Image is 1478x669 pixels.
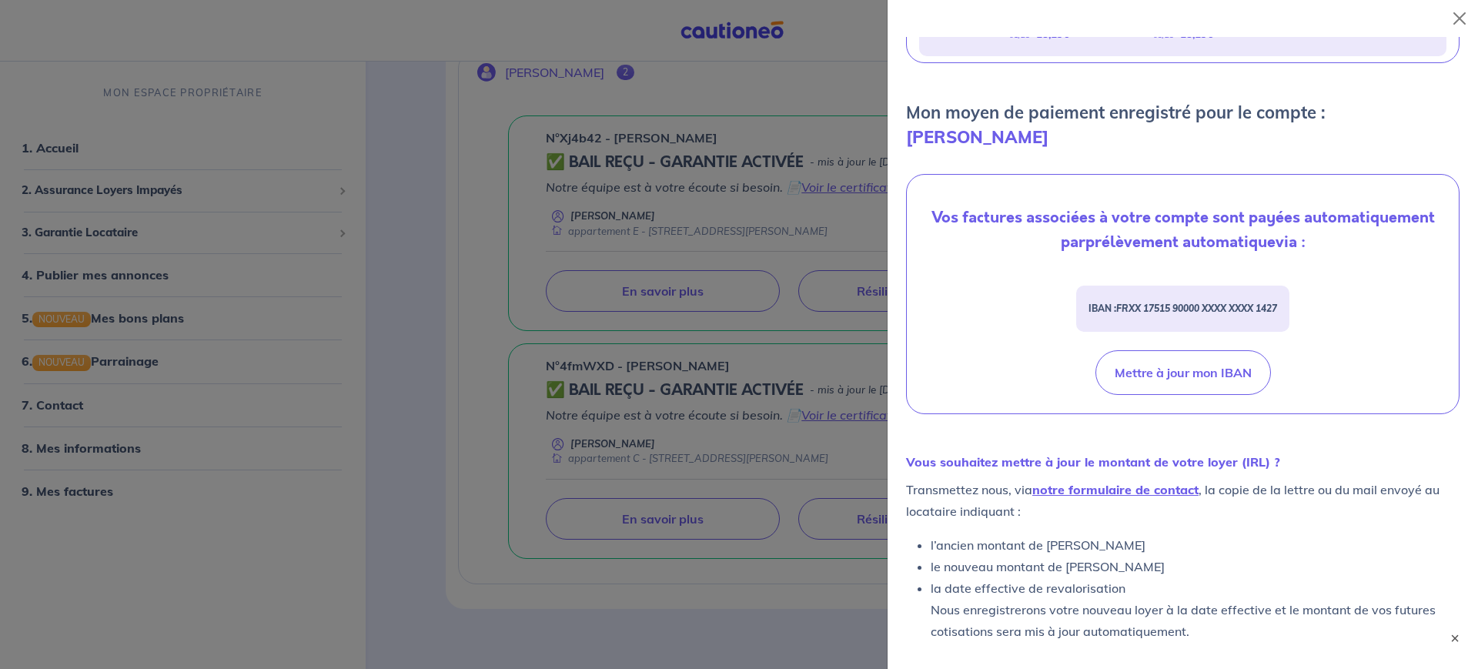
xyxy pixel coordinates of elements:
button: Mettre à jour mon IBAN [1095,350,1271,395]
p: Vos factures associées à votre compte sont payées automatiquement par via : [919,206,1446,255]
strong: Vous souhaitez mettre à jour le montant de votre loyer (IRL) ? [906,454,1280,470]
strong: IBAN : [1088,303,1277,314]
strong: prélèvement automatique [1085,231,1276,253]
li: le nouveau montant de [PERSON_NAME] [931,556,1460,577]
strong: [PERSON_NAME] [906,126,1048,148]
p: Mon moyen de paiement enregistré pour le compte : [906,100,1460,149]
button: Close [1447,6,1472,31]
a: notre formulaire de contact [1032,482,1199,497]
li: la date effective de revalorisation Nous enregistrerons votre nouveau loyer à la date effective e... [931,577,1460,642]
em: FRXX 17515 90000 XXXX XXXX 1427 [1116,303,1277,314]
p: Transmettez nous, via , la copie de la lettre ou du mail envoyé au locataire indiquant : [906,479,1460,522]
li: l’ancien montant de [PERSON_NAME] [931,534,1460,556]
button: × [1447,631,1463,646]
